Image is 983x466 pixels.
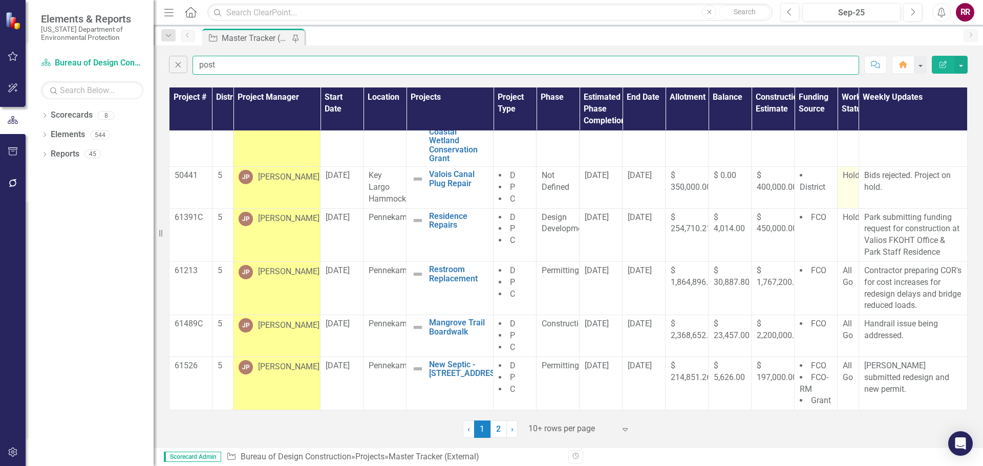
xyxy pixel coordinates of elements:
span: Pennekamp [369,361,412,370]
div: JP [239,360,253,374]
span: $ 450,000.00 [757,212,797,234]
span: P [510,277,515,287]
span: All Go [843,265,853,287]
div: Master Tracker (External) [389,452,479,461]
span: [DATE] [585,170,609,180]
td: Double-Click to Edit [752,315,795,357]
td: Double-Click to Edit [212,357,233,410]
td: Double-Click to Edit [169,261,212,315]
td: Double-Click to Edit [169,167,212,209]
span: $ 0.00 [714,170,736,180]
button: RR [956,3,974,21]
span: FCO [811,361,826,370]
span: Grant [811,395,831,405]
span: C [510,342,515,352]
td: Double-Click to Edit [537,167,580,209]
td: Double-Click to Edit [709,261,752,315]
td: Double-Click to Edit [320,357,364,410]
td: Double-Click to Edit [537,357,580,410]
td: Double-Click to Edit [859,167,968,209]
span: Hold [843,170,860,180]
span: C [510,289,515,299]
span: $ 400,000.00 [757,170,797,192]
td: Double-Click to Edit [795,208,838,261]
span: 5 [218,212,222,222]
div: Open Intercom Messenger [948,431,973,456]
span: Design Development [542,212,589,234]
a: 2 [490,420,507,438]
td: Double-Click to Edit [494,208,537,261]
div: [PERSON_NAME] [258,171,319,183]
td: Double-Click to Edit [212,261,233,315]
a: Mangrove Trail Boardwalk [429,318,488,336]
span: [DATE] [326,212,350,222]
div: [PERSON_NAME] [258,361,319,373]
td: Double-Click to Edit [320,208,364,261]
td: Double-Click to Edit [838,167,859,209]
span: $ 350,000.00 [671,170,711,192]
td: Double-Click to Edit [709,208,752,261]
span: [DATE] [585,212,609,222]
div: Master Tracker (External) [222,32,289,45]
td: Double-Click to Edit [752,261,795,315]
td: Double-Click to Edit Right Click for Context Menu [407,315,494,357]
span: Permitting [542,265,579,275]
span: [DATE] [628,212,652,222]
span: [DATE] [326,361,350,370]
span: D [510,212,516,222]
td: Double-Click to Edit [709,315,752,357]
p: 61489C [175,318,207,330]
td: Double-Click to Edit [838,208,859,261]
td: Double-Click to Edit [752,357,795,410]
p: Bids rejected. Project on hold. [864,170,963,193]
div: 544 [90,130,110,139]
span: Hold [843,212,860,222]
span: $ 4,014.00 [714,212,745,234]
small: [US_STATE] Department of Environmental Protection [41,25,143,42]
span: 5 [218,170,222,180]
span: 5 [218,265,222,275]
span: Pennekamp [369,265,412,275]
td: Double-Click to Edit [537,315,580,357]
div: JP [239,318,253,332]
td: Double-Click to Edit [169,208,212,261]
td: Double-Click to Edit [666,357,709,410]
span: $ 1,767,200.00 [757,265,803,287]
td: Double-Click to Edit [233,261,320,315]
span: $ 214,851.26 [671,361,711,382]
span: [DATE] [628,319,652,328]
td: Double-Click to Edit [580,315,623,357]
span: 5 [218,319,222,328]
td: Double-Click to Edit [494,261,537,315]
td: Double-Click to Edit [859,261,968,315]
td: Double-Click to Edit [580,357,623,410]
td: Double-Click to Edit [623,261,666,315]
span: FCO [811,265,826,275]
span: P [510,372,515,382]
td: Double-Click to Edit [580,261,623,315]
td: Double-Click to Edit [364,261,407,315]
td: Double-Click to Edit [212,315,233,357]
td: Double-Click to Edit Right Click for Context Menu [407,261,494,315]
td: Double-Click to Edit [364,357,407,410]
a: Restroom Replacement [429,265,488,283]
span: All Go [843,319,853,340]
span: 1 [474,420,490,438]
td: Double-Click to Edit [752,208,795,261]
td: Double-Click to Edit [580,167,623,209]
span: Key Largo Hammock [369,170,406,204]
div: JP [239,170,253,184]
span: All Go [843,361,853,382]
div: JP [239,265,253,279]
span: $ 254,710.21 [671,212,711,234]
td: Double-Click to Edit [709,357,752,410]
td: Double-Click to Edit [364,208,407,261]
td: Double-Click to Edit [212,208,233,261]
span: District [800,182,825,192]
a: Valois Canal Plug Repair [429,170,488,188]
span: › [511,424,514,434]
td: Double-Click to Edit [795,167,838,209]
span: $ 30,887.80 [714,265,750,287]
td: Double-Click to Edit [169,357,212,410]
